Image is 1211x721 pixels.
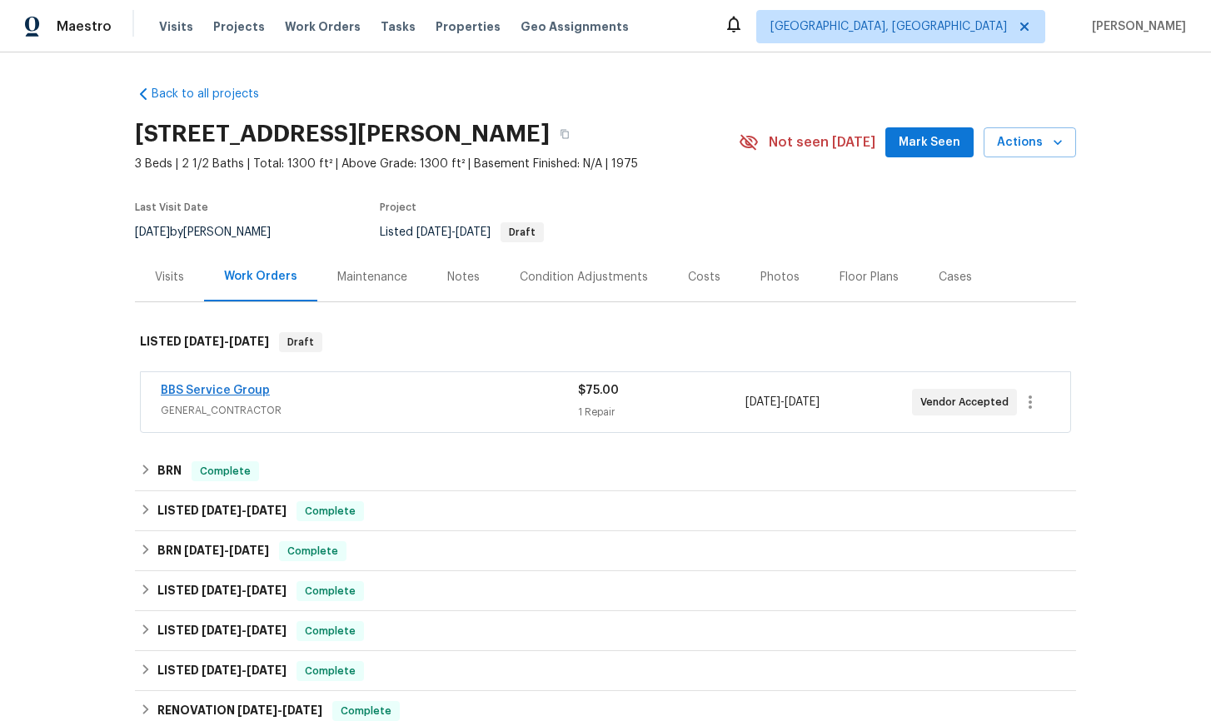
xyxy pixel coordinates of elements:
[135,202,208,212] span: Last Visit Date
[202,624,287,636] span: -
[840,269,899,286] div: Floor Plans
[247,664,287,676] span: [DATE]
[184,544,224,556] span: [DATE]
[161,385,270,396] a: BBS Service Group
[157,621,287,641] h6: LISTED
[436,18,501,35] span: Properties
[135,156,739,172] span: 3 Beds | 2 1/2 Baths | Total: 1300 ft² | Above Grade: 1300 ft² | Basement Finished: N/A | 1975
[521,18,629,35] span: Geo Assignments
[202,505,242,516] span: [DATE]
[247,624,287,636] span: [DATE]
[184,544,269,556] span: -
[285,18,361,35] span: Work Orders
[760,269,800,286] div: Photos
[447,269,480,286] div: Notes
[157,541,269,561] h6: BRN
[135,226,170,238] span: [DATE]
[281,543,345,559] span: Complete
[135,86,295,102] a: Back to all projects
[184,336,269,347] span: -
[502,227,542,237] span: Draft
[939,269,972,286] div: Cases
[213,18,265,35] span: Projects
[202,505,287,516] span: -
[416,226,451,238] span: [DATE]
[688,269,720,286] div: Costs
[229,336,269,347] span: [DATE]
[237,704,277,716] span: [DATE]
[456,226,491,238] span: [DATE]
[785,396,820,408] span: [DATE]
[550,119,580,149] button: Copy Address
[334,703,398,719] span: Complete
[282,704,322,716] span: [DATE]
[380,226,544,238] span: Listed
[381,21,416,32] span: Tasks
[229,544,269,556] span: [DATE]
[202,624,242,636] span: [DATE]
[135,571,1076,611] div: LISTED [DATE]-[DATE]Complete
[745,396,780,408] span: [DATE]
[337,269,407,286] div: Maintenance
[57,18,112,35] span: Maestro
[298,503,362,520] span: Complete
[202,584,242,596] span: [DATE]
[578,404,745,420] div: 1 Repair
[135,451,1076,491] div: BRN Complete
[161,402,578,419] span: GENERAL_CONTRACTOR
[135,316,1076,369] div: LISTED [DATE]-[DATE]Draft
[202,664,287,676] span: -
[135,611,1076,651] div: LISTED [DATE]-[DATE]Complete
[298,583,362,599] span: Complete
[155,269,184,286] div: Visits
[135,126,550,142] h2: [STREET_ADDRESS][PERSON_NAME]
[247,505,287,516] span: [DATE]
[885,127,974,158] button: Mark Seen
[984,127,1076,158] button: Actions
[157,501,287,521] h6: LISTED
[416,226,491,238] span: -
[298,623,362,639] span: Complete
[135,491,1076,531] div: LISTED [DATE]-[DATE]Complete
[920,394,1015,410] span: Vendor Accepted
[578,385,619,396] span: $75.00
[135,222,291,242] div: by [PERSON_NAME]
[237,704,322,716] span: -
[159,18,193,35] span: Visits
[247,584,287,596] span: [DATE]
[135,651,1076,691] div: LISTED [DATE]-[DATE]Complete
[899,132,960,153] span: Mark Seen
[157,661,287,681] h6: LISTED
[1085,18,1186,35] span: [PERSON_NAME]
[157,701,322,721] h6: RENOVATION
[770,18,1007,35] span: [GEOGRAPHIC_DATA], [GEOGRAPHIC_DATA]
[202,664,242,676] span: [DATE]
[769,134,875,151] span: Not seen [DATE]
[157,461,182,481] h6: BRN
[298,663,362,679] span: Complete
[202,584,287,596] span: -
[281,334,321,351] span: Draft
[193,463,257,480] span: Complete
[380,202,416,212] span: Project
[745,394,820,410] span: -
[135,531,1076,571] div: BRN [DATE]-[DATE]Complete
[224,268,297,285] div: Work Orders
[140,332,269,352] h6: LISTED
[520,269,648,286] div: Condition Adjustments
[184,336,224,347] span: [DATE]
[157,581,287,601] h6: LISTED
[997,132,1063,153] span: Actions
